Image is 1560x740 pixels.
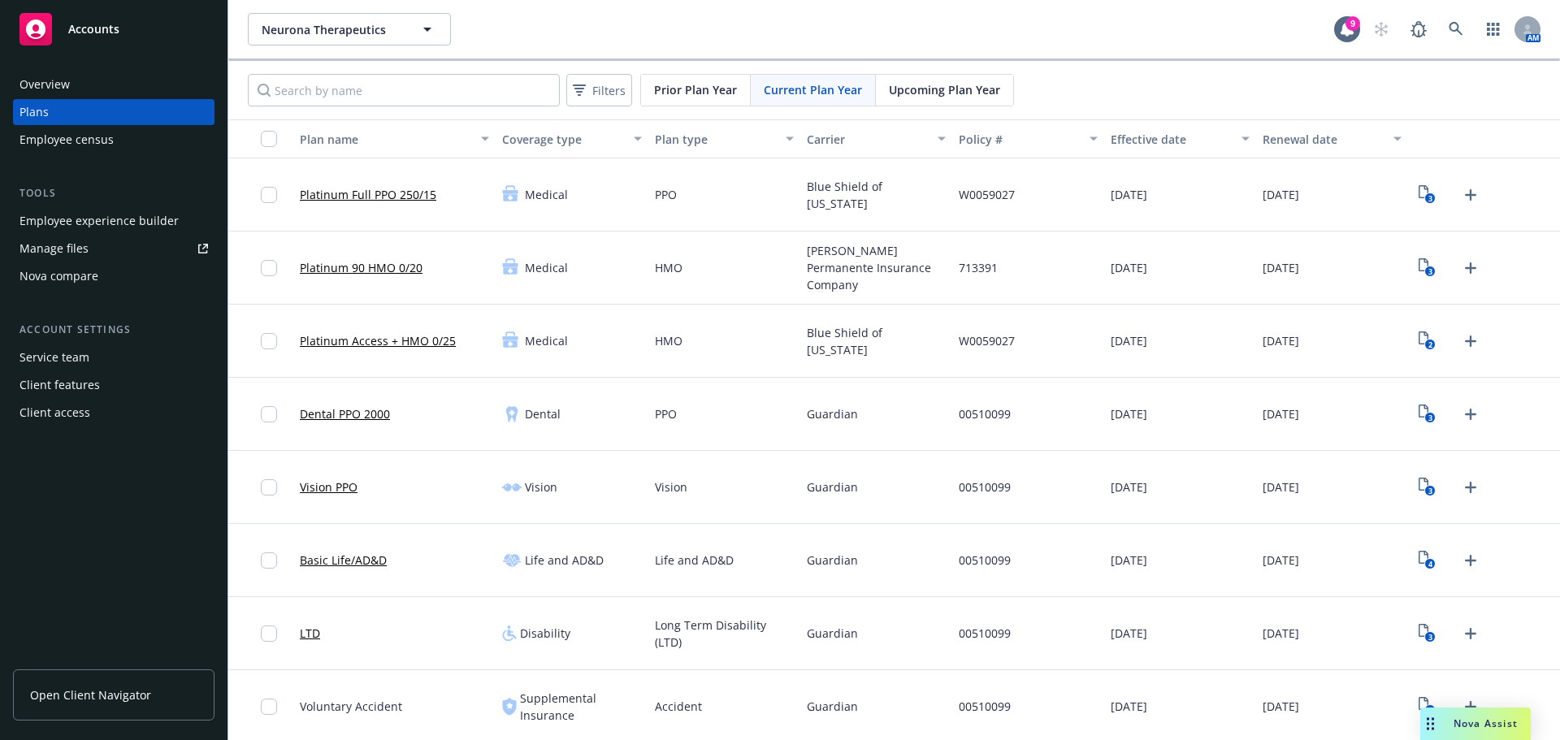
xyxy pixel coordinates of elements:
[261,699,277,715] input: Toggle Row Selected
[1111,698,1147,715] span: [DATE]
[1111,405,1147,422] span: [DATE]
[959,698,1011,715] span: 00510099
[300,405,390,422] a: Dental PPO 2000
[19,372,100,398] div: Client features
[592,82,626,99] span: Filters
[1111,332,1147,349] span: [DATE]
[807,625,858,642] span: Guardian
[807,405,858,422] span: Guardian
[13,322,214,338] div: Account settings
[1454,716,1518,730] span: Nova Assist
[959,186,1015,203] span: W0059027
[1263,625,1299,642] span: [DATE]
[1415,182,1441,208] a: View Plan Documents
[1104,119,1256,158] button: Effective date
[959,332,1015,349] span: W0059027
[1111,478,1147,495] span: [DATE]
[1111,259,1147,276] span: [DATE]
[300,625,320,642] a: LTD
[520,690,641,724] span: Supplemental Insurance
[496,119,648,158] button: Coverage type
[655,186,677,203] span: PPO
[566,74,632,106] button: Filters
[807,552,858,569] span: Guardian
[525,405,561,422] span: Dental
[807,178,946,212] span: Blue Shield of [US_STATE]
[520,625,570,642] span: Disability
[959,131,1080,148] div: Policy #
[889,81,1000,98] span: Upcoming Plan Year
[525,186,568,203] span: Medical
[13,71,214,97] a: Overview
[1458,547,1484,573] a: Upload Plan Documents
[19,400,90,426] div: Client access
[13,344,214,370] a: Service team
[1458,474,1484,500] a: Upload Plan Documents
[1263,332,1299,349] span: [DATE]
[68,23,119,36] span: Accounts
[1415,621,1441,647] a: View Plan Documents
[1415,547,1441,573] a: View Plan Documents
[19,236,89,262] div: Manage files
[1415,401,1441,427] a: View Plan Documents
[570,79,629,102] span: Filters
[30,686,151,703] span: Open Client Navigator
[1402,13,1435,45] a: Report a Bug
[1345,16,1360,31] div: 9
[1458,694,1484,720] a: Upload Plan Documents
[1458,621,1484,647] a: Upload Plan Documents
[19,127,114,153] div: Employee census
[261,131,277,147] input: Select all
[261,406,277,422] input: Toggle Row Selected
[1415,474,1441,500] a: View Plan Documents
[800,119,952,158] button: Carrier
[1111,625,1147,642] span: [DATE]
[959,625,1011,642] span: 00510099
[13,400,214,426] a: Client access
[1415,255,1441,281] a: View Plan Documents
[1420,708,1531,740] button: Nova Assist
[1428,413,1432,423] text: 3
[300,478,357,495] a: Vision PPO
[959,259,998,276] span: 713391
[807,324,946,358] span: Blue Shield of [US_STATE]
[300,131,471,148] div: Plan name
[262,21,402,38] span: Neurona Therapeutics
[300,186,436,203] a: Platinum Full PPO 250/15
[952,119,1104,158] button: Policy #
[655,131,776,148] div: Plan type
[1111,131,1232,148] div: Effective date
[19,208,179,234] div: Employee experience builder
[807,478,858,495] span: Guardian
[1263,552,1299,569] span: [DATE]
[300,332,456,349] a: Platinum Access + HMO 0/25
[655,552,734,569] span: Life and AD&D
[1428,193,1432,204] text: 3
[959,405,1011,422] span: 00510099
[13,127,214,153] a: Employee census
[300,698,402,715] span: Voluntary Accident
[261,260,277,276] input: Toggle Row Selected
[525,478,557,495] span: Vision
[655,617,794,651] span: Long Term Disability (LTD)
[525,552,604,569] span: Life and AD&D
[655,332,682,349] span: HMO
[1428,632,1432,643] text: 3
[1263,698,1299,715] span: [DATE]
[1263,131,1384,148] div: Renewal date
[1428,559,1432,569] text: 4
[300,259,422,276] a: Platinum 90 HMO 0/20
[959,478,1011,495] span: 00510099
[655,405,677,422] span: PPO
[1263,186,1299,203] span: [DATE]
[13,263,214,289] a: Nova compare
[13,99,214,125] a: Plans
[655,478,687,495] span: Vision
[1458,182,1484,208] a: Upload Plan Documents
[19,71,70,97] div: Overview
[13,208,214,234] a: Employee experience builder
[13,185,214,201] div: Tools
[261,479,277,495] input: Toggle Row Selected
[655,698,702,715] span: Accident
[1428,340,1432,350] text: 2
